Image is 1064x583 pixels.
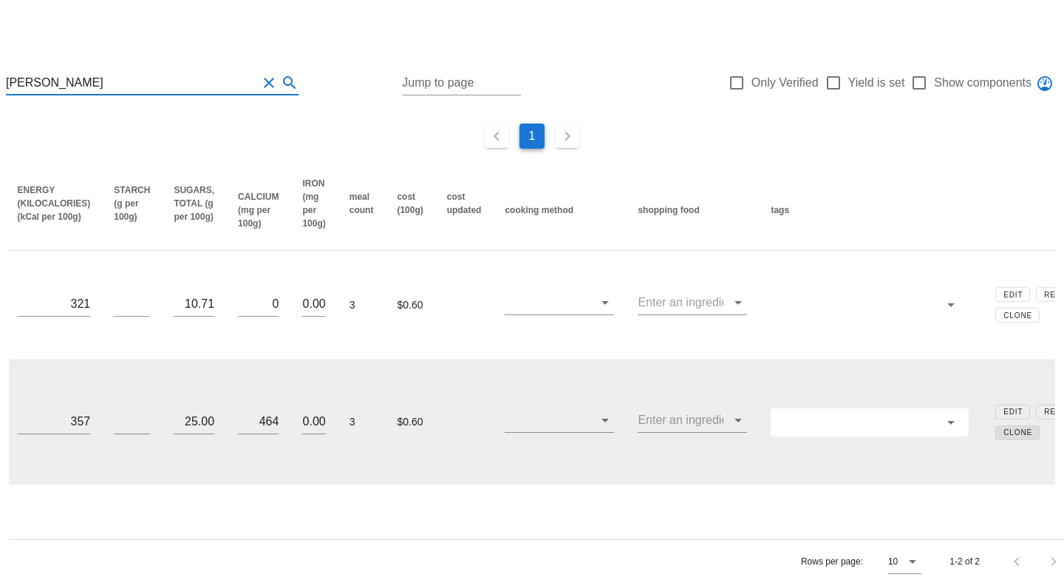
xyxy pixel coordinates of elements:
div: 1-2 of 2 [949,555,980,568]
td: $0.60 [385,360,434,485]
th: cooking method: Not sorted. Activate to sort ascending. [493,170,626,251]
label: Yield is set [848,75,905,90]
span: ENERGY (KILOCALORIES) (kCal per 100g) [18,185,91,222]
span: CALCIUM (mg per 100g) [238,192,279,229]
span: Edit [1003,408,1023,416]
button: Edit [995,287,1030,302]
span: Clone [1003,311,1032,320]
label: Only Verified [751,75,819,90]
button: Clone [995,425,1040,440]
button: Clear Search [260,74,278,92]
td: $0.60 [385,251,434,360]
button: Clone [995,308,1040,323]
label: Show components [934,75,1031,90]
th: meal count: Not sorted. Activate to sort ascending. [338,170,386,251]
th: ENERGY (KILOCALORIES) (kCal per 100g): Not sorted. Activate to sort ascending. [6,170,103,251]
div: Rows per page: [801,540,921,583]
th: cost updated: Not sorted. Activate to sort ascending. [435,170,494,251]
td: 3 [338,251,386,360]
span: Clone [1003,428,1032,437]
th: CALCIUM (mg per 100g): Not sorted. Activate to sort ascending. [226,170,290,251]
input: Enter an ingredient to search [638,408,723,432]
nav: Pagination Navigation [15,120,1049,152]
div: 10Rows per page: [888,550,921,573]
th: SUGARS, TOTAL (g per 100g): Not sorted. Activate to sort ascending. [162,170,226,251]
th: cost (100g): Not sorted. Activate to sort ascending. [385,170,434,251]
span: SUGARS, TOTAL (g per 100g) [174,185,214,222]
span: IRON (mg per 100g) [302,178,325,229]
div: 10 [888,555,898,568]
input: Enter an ingredient to search [638,291,723,314]
span: cost updated [447,192,482,215]
th: shopping food: Not sorted. Activate to sort ascending. [626,170,759,251]
span: meal count [349,192,374,215]
span: tags [771,205,789,215]
button: Current Page, Page 1 [519,124,545,149]
button: Edit [995,405,1030,419]
td: 3 [338,360,386,485]
span: Edit [1003,291,1023,299]
th: STARCH (g per 100g): Not sorted. Activate to sort ascending. [102,170,162,251]
span: STARCH (g per 100g) [114,185,150,222]
span: cooking method [505,205,573,215]
th: tags [759,170,981,251]
th: IRON (mg per 100g): Not sorted. Activate to sort ascending. [290,170,337,251]
span: cost (100g) [397,192,423,215]
span: shopping food [638,205,699,215]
